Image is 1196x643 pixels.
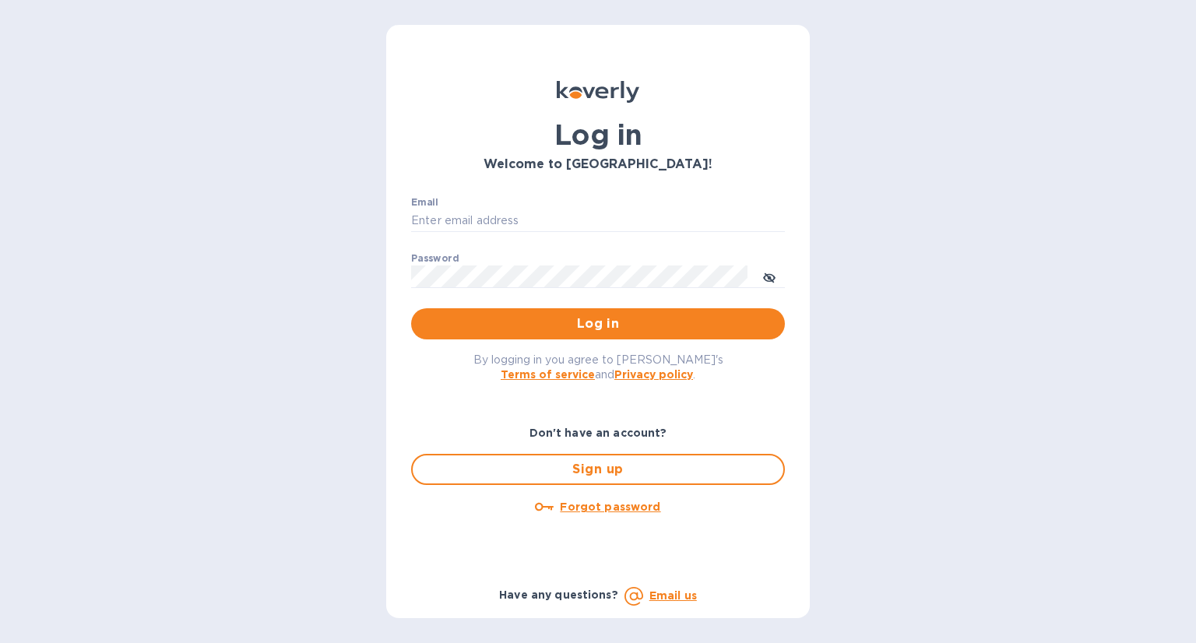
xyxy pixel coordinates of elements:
[411,209,785,233] input: Enter email address
[411,198,438,207] label: Email
[411,254,459,263] label: Password
[411,308,785,339] button: Log in
[411,118,785,151] h1: Log in
[560,501,660,513] u: Forgot password
[614,368,693,381] a: Privacy policy
[499,589,618,601] b: Have any questions?
[424,314,772,333] span: Log in
[411,454,785,485] button: Sign up
[754,261,785,292] button: toggle password visibility
[649,589,697,602] a: Email us
[501,368,595,381] a: Terms of service
[425,460,771,479] span: Sign up
[529,427,667,439] b: Don't have an account?
[473,353,723,381] span: By logging in you agree to [PERSON_NAME]'s and .
[557,81,639,103] img: Koverly
[411,157,785,172] h3: Welcome to [GEOGRAPHIC_DATA]!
